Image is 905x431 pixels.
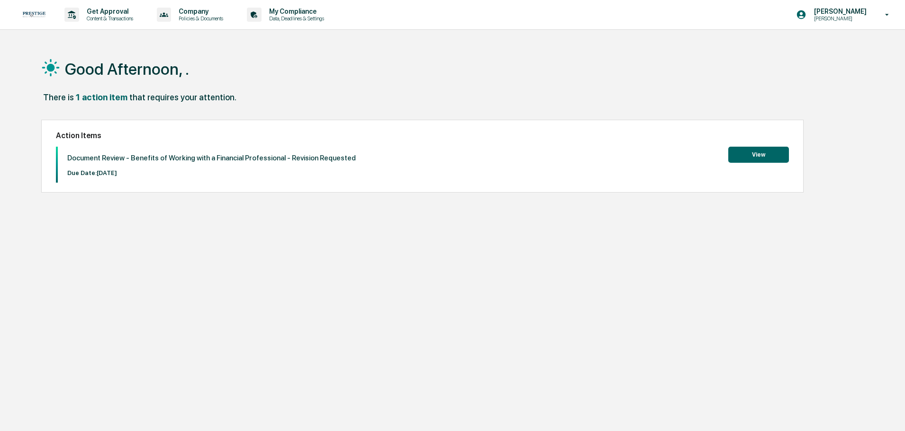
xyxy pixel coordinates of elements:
[56,131,789,140] h2: Action Items
[806,15,871,22] p: [PERSON_NAME]
[728,147,789,163] button: View
[262,8,329,15] p: My Compliance
[76,92,127,102] div: 1 action item
[262,15,329,22] p: Data, Deadlines & Settings
[67,169,356,176] p: Due Date: [DATE]
[129,92,236,102] div: that requires your attention.
[67,154,356,162] p: Document Review - Benefits of Working with a Financial Professional - Revision Requested
[171,15,228,22] p: Policies & Documents
[79,15,138,22] p: Content & Transactions
[43,92,74,102] div: There is
[79,8,138,15] p: Get Approval
[23,12,45,18] img: logo
[65,60,189,79] h1: Good Afternoon, .
[728,150,789,158] a: View
[806,8,871,15] p: [PERSON_NAME]
[171,8,228,15] p: Company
